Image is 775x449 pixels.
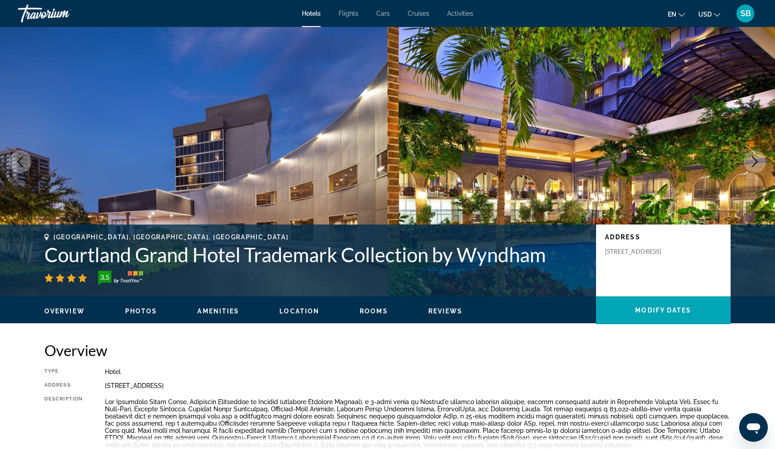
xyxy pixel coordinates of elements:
div: Hotel [105,368,731,375]
span: Photos [125,308,157,315]
a: Cars [376,10,390,17]
div: Type [44,368,83,375]
span: Amenities [197,308,239,315]
img: TrustYou guest rating badge [98,271,143,285]
button: Next image [744,150,766,173]
button: Change language [668,8,685,21]
span: Reviews [428,308,463,315]
button: Reviews [428,307,463,315]
iframe: Button to launch messaging window [739,413,768,442]
h2: Overview [44,341,731,359]
span: SB [740,9,751,18]
p: Lor Ipsumdolo Sitam Conse, Adipiscin Elitseddoe te Incidid (utlabore Etdolore Magnaal), e 3-admi ... [105,398,731,449]
span: Overview [44,308,85,315]
a: Flights [339,10,358,17]
a: Cruises [408,10,429,17]
button: Location [279,307,319,315]
div: 3.5 [96,272,113,282]
a: Travorium [18,2,108,25]
span: Rooms [360,308,388,315]
a: Activities [447,10,473,17]
button: Photos [125,307,157,315]
p: Address [605,233,722,241]
span: [GEOGRAPHIC_DATA], [GEOGRAPHIC_DATA], [GEOGRAPHIC_DATA] [53,233,288,241]
div: [STREET_ADDRESS] [105,382,731,389]
span: USD [698,11,712,18]
button: Change currency [698,8,720,21]
button: Rooms [360,307,388,315]
h1: Courtland Grand Hotel Trademark Collection by Wyndham [44,243,587,266]
span: Modify Dates [635,307,691,314]
button: Previous image [9,150,31,173]
button: Modify Dates [596,296,731,324]
button: Overview [44,307,85,315]
a: Hotels [302,10,321,17]
p: [STREET_ADDRESS] [605,247,677,255]
button: User Menu [734,4,757,23]
button: Amenities [197,307,239,315]
span: Location [279,308,319,315]
span: en [668,11,676,18]
div: Address [44,382,83,389]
